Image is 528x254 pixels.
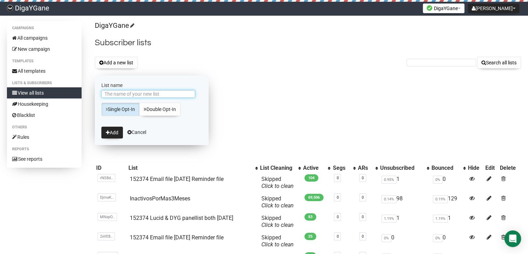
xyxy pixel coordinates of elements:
th: Bounced: No sort applied, activate to apply an ascending sort [430,163,467,173]
div: List [128,165,252,172]
span: rNS8d.. [98,174,115,182]
li: Campaigns [7,24,82,32]
button: DigaYGane [423,3,464,13]
td: 1 [379,212,430,231]
a: Click to clean [261,183,294,189]
a: 0 [362,234,364,239]
input: The name of your new list [101,90,195,98]
img: f83b26b47af82e482c948364ee7c1d9c [7,5,13,11]
a: Single Opt-In [101,103,140,116]
div: Active [303,165,325,172]
a: Click to clean [261,241,294,248]
a: 152374 Email file [DATE] Reminder file [130,234,224,241]
a: Click to clean [261,202,294,209]
span: 2xVE8.. [98,232,115,240]
a: Cancel [127,129,146,135]
div: Delete [500,165,520,172]
a: Blacklist [7,110,82,121]
a: All templates [7,65,82,77]
div: ID [96,165,126,172]
div: Bounced [431,165,460,172]
span: MNxpO.. [98,213,117,221]
th: Delete: No sort applied, sorting is disabled [498,163,521,173]
span: 25 [304,233,316,240]
img: favicons [427,5,432,11]
button: [PERSON_NAME] [468,3,519,13]
div: List Cleaning [260,165,295,172]
button: Add a new list [95,57,138,69]
td: 129 [430,192,467,212]
a: Housekeeping [7,98,82,110]
a: Double Opt-In [139,103,181,116]
a: View all lists [7,87,82,98]
span: 0% [382,234,391,242]
a: Click to clean [261,222,294,228]
span: 104 [304,174,318,182]
span: 83 [304,213,316,221]
th: Active: No sort applied, activate to apply an ascending sort [302,163,332,173]
label: List name [101,82,202,88]
div: Hide [468,165,482,172]
button: Search all lists [477,57,521,69]
th: Hide: No sort applied, sorting is disabled [467,163,484,173]
span: 69,506 [304,194,324,201]
th: ID: No sort applied, sorting is disabled [95,163,127,173]
a: 0 [362,195,364,200]
td: 0 [379,231,430,251]
a: 0 [336,234,338,239]
a: New campaign [7,43,82,55]
a: 152374 Lucid & DYG panellist both [DATE] [130,215,233,221]
td: 1 [430,212,467,231]
td: 98 [379,192,430,212]
a: InactivosPorMas3Meses [130,195,190,202]
a: DigaYGane [95,21,133,30]
span: 0.95% [382,176,396,184]
a: Rules [7,132,82,143]
th: Unsubscribed: No sort applied, activate to apply an ascending sort [379,163,430,173]
a: All campaigns [7,32,82,43]
span: 1.19% [433,215,448,223]
a: 0 [362,176,364,180]
td: 0 [430,231,467,251]
span: DjmaK.. [98,193,116,201]
span: Skipped [261,215,294,228]
div: Segs [333,165,349,172]
td: 0 [430,173,467,192]
div: Unsubscribed [380,165,423,172]
li: Reports [7,145,82,153]
span: 0.19% [433,195,448,203]
a: 0 [336,176,338,180]
td: 1 [379,173,430,192]
span: Skipped [261,234,294,248]
li: Lists & subscribers [7,79,82,87]
th: List: No sort applied, activate to apply an ascending sort [127,163,259,173]
span: 0% [433,176,443,184]
a: 152374 Email file [DATE] Reminder file [130,176,224,182]
th: List Cleaning: No sort applied, activate to apply an ascending sort [259,163,302,173]
span: 0.14% [382,195,396,203]
a: See reports [7,153,82,165]
h2: Subscriber lists [95,37,521,49]
th: ARs: No sort applied, activate to apply an ascending sort [357,163,379,173]
div: ARs [358,165,372,172]
a: 0 [336,215,338,219]
span: Skipped [261,176,294,189]
div: Open Intercom Messenger [504,230,521,247]
div: Edit [485,165,497,172]
a: 0 [362,215,364,219]
button: Add [101,127,123,138]
th: Segs: No sort applied, activate to apply an ascending sort [331,163,356,173]
li: Templates [7,57,82,65]
li: Others [7,123,82,132]
a: 0 [336,195,338,200]
span: 1.19% [382,215,396,223]
span: Skipped [261,195,294,209]
span: 0% [433,234,443,242]
th: Edit: No sort applied, sorting is disabled [484,163,498,173]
